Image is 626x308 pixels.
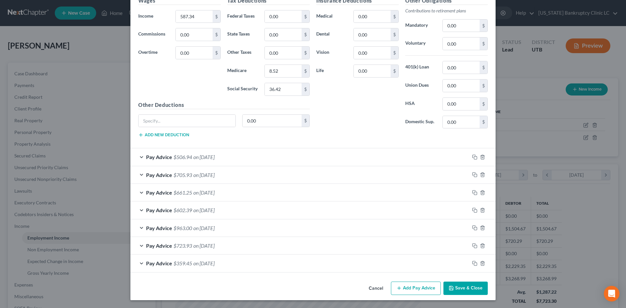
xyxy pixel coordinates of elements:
[193,242,215,249] span: on [DATE]
[146,242,172,249] span: Pay Advice
[146,172,172,178] span: Pay Advice
[173,225,192,231] span: $963.00
[354,28,391,41] input: 0.00
[604,286,619,301] div: Open Intercom Messenger
[265,83,302,95] input: 0.00
[243,115,302,127] input: 0.00
[265,10,302,23] input: 0.00
[146,189,172,196] span: Pay Advice
[135,28,172,41] label: Commissions
[480,98,487,110] div: $
[313,46,350,59] label: Vision
[402,79,439,92] label: Union Dues
[402,37,439,50] label: Voluntary
[405,7,488,14] p: Contributions to retirement plans
[391,10,398,23] div: $
[302,47,309,59] div: $
[213,47,220,59] div: $
[173,260,192,266] span: $359.45
[193,172,215,178] span: on [DATE]
[313,10,350,23] label: Medical
[313,65,350,78] label: Life
[173,154,192,160] span: $506.94
[443,80,480,92] input: 0.00
[364,282,388,295] button: Cancel
[354,10,391,23] input: 0.00
[443,20,480,32] input: 0.00
[302,115,309,127] div: $
[146,207,172,213] span: Pay Advice
[402,97,439,110] label: HSA
[173,207,192,213] span: $602.39
[176,47,213,59] input: 0.00
[480,61,487,74] div: $
[480,37,487,50] div: $
[402,19,439,32] label: Mandatory
[146,154,172,160] span: Pay Advice
[313,28,350,41] label: Dental
[146,225,172,231] span: Pay Advice
[443,116,480,128] input: 0.00
[193,225,215,231] span: on [DATE]
[480,20,487,32] div: $
[224,28,261,41] label: State Taxes
[138,101,310,109] h5: Other Deductions
[173,189,192,196] span: $661.25
[480,116,487,128] div: $
[138,132,189,138] button: Add new deduction
[302,28,309,41] div: $
[224,83,261,96] label: Social Security
[265,47,302,59] input: 0.00
[443,37,480,50] input: 0.00
[193,189,215,196] span: on [DATE]
[354,65,391,77] input: 0.00
[135,46,172,59] label: Overtime
[391,47,398,59] div: $
[193,154,215,160] span: on [DATE]
[391,282,441,295] button: Add Pay Advice
[213,10,220,23] div: $
[265,65,302,77] input: 0.00
[176,10,213,23] input: 0.00
[354,47,391,59] input: 0.00
[173,242,192,249] span: $723.93
[480,80,487,92] div: $
[224,46,261,59] label: Other Taxes
[193,207,215,213] span: on [DATE]
[173,172,192,178] span: $705.93
[224,65,261,78] label: Medicare
[391,28,398,41] div: $
[402,61,439,74] label: 401(k) Loan
[138,13,153,19] span: Income
[302,83,309,95] div: $
[302,10,309,23] div: $
[443,98,480,110] input: 0.00
[146,260,172,266] span: Pay Advice
[213,28,220,41] div: $
[302,65,309,77] div: $
[402,116,439,129] label: Domestic Sup.
[224,10,261,23] label: Federal Taxes
[443,282,488,295] button: Save & Close
[265,28,302,41] input: 0.00
[193,260,215,266] span: on [DATE]
[443,61,480,74] input: 0.00
[176,28,213,41] input: 0.00
[391,65,398,77] div: $
[139,115,235,127] input: Specify...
